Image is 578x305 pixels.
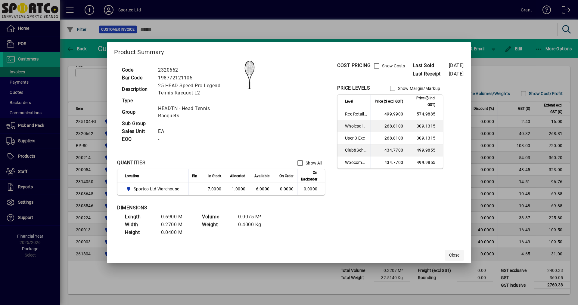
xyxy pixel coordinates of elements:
[192,173,197,179] span: Bin
[158,213,194,221] td: 0.6900 M
[199,221,235,229] td: Weight
[235,221,271,229] td: 0.4000 Kg
[375,98,403,105] span: Price ($ excl GST)
[407,144,443,156] td: 499.9855
[301,169,317,183] span: On Backorder
[345,147,367,153] span: Club&School Exc
[345,98,353,105] span: Level
[449,252,459,258] span: Close
[345,135,367,141] span: User 3 Exc
[208,173,221,179] span: In Stock
[371,108,407,120] td: 499.9900
[407,108,443,120] td: 574.9885
[345,123,367,129] span: Wholesale Exc
[279,173,294,179] span: On Order
[155,135,235,143] td: -
[449,71,464,77] span: [DATE]
[134,186,179,192] span: Sportco Ltd Warehouse
[280,186,294,191] span: 0.0000
[445,250,464,261] button: Close
[407,120,443,132] td: 309.1315
[125,173,139,179] span: Location
[158,229,194,236] td: 0.0400 M
[407,156,443,168] td: 499.9855
[155,128,235,135] td: EA
[337,62,371,69] div: COST PRICING
[304,160,322,166] label: Show All
[345,111,367,117] span: Rec Retail Inc
[117,204,268,211] div: DIMENSIONS
[199,213,235,221] td: Volume
[371,144,407,156] td: 434.7700
[397,85,440,91] label: Show Margin/Markup
[155,105,235,120] td: HEADTN - Head Tennis Racquets
[155,74,235,82] td: 198772121105
[155,66,235,74] td: 2320662
[371,120,407,132] td: 268.8100
[122,213,158,221] td: Length
[371,156,407,168] td: 434.7700
[407,132,443,144] td: 309.1315
[119,97,155,105] td: Type
[449,63,464,68] span: [DATE]
[122,221,158,229] td: Width
[249,183,273,195] td: 6.0000
[254,173,269,179] span: Available
[119,135,155,143] td: EOQ
[158,221,194,229] td: 0.2700 M
[119,74,155,82] td: Bar Code
[235,60,265,90] img: contain
[107,42,471,60] h2: Product Summary
[413,70,449,78] span: Last Receipt
[381,63,405,69] label: Show Costs
[201,183,225,195] td: 7.0000
[413,62,449,69] span: Last Sold
[345,159,367,165] span: Woocommerce Retail
[337,85,370,92] div: PRICE LEVELS
[119,66,155,74] td: Code
[122,229,158,236] td: Height
[371,132,407,144] td: 268.8100
[235,213,271,221] td: 0.0075 M³
[297,183,325,195] td: 0.0000
[155,82,235,97] td: 25-HEAD Speed Pro Legend Tennis Racquet L2
[230,173,245,179] span: Allocated
[119,120,155,128] td: Sub Group
[411,95,435,108] span: Price ($ incl GST)
[119,82,155,97] td: Description
[125,185,182,193] span: Sportco Ltd Warehouse
[225,183,249,195] td: 1.0000
[117,159,145,166] div: QUANTITIES
[119,105,155,120] td: Group
[119,128,155,135] td: Sales Unit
